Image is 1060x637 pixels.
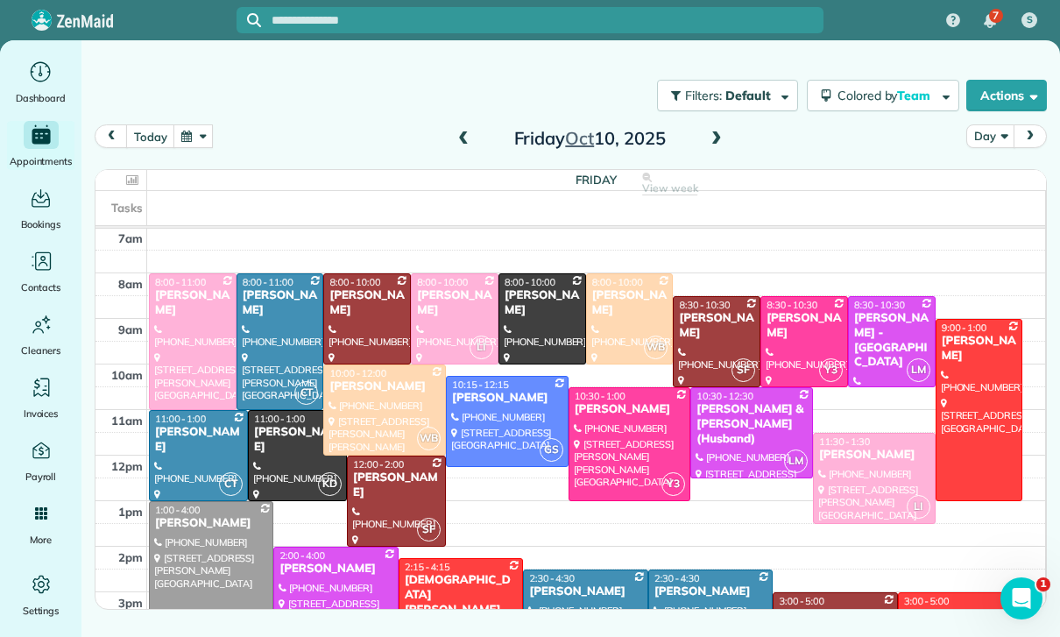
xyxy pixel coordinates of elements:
div: [PERSON_NAME] [451,391,563,406]
span: Payroll [25,468,57,485]
button: Day [966,124,1014,148]
span: Oct [565,127,594,149]
span: 8:00 - 10:00 [505,276,555,288]
span: 11:00 - 1:00 [254,413,305,425]
span: Colored by [837,88,936,103]
div: [PERSON_NAME] [416,288,493,318]
span: 7 [993,9,999,23]
span: View week [642,181,698,195]
span: Settings [23,602,60,619]
div: [PERSON_NAME] [941,334,1018,364]
span: LM [784,449,808,473]
span: 1 [1036,577,1050,591]
span: 8:00 - 10:00 [329,276,380,288]
a: Settings [7,570,74,619]
span: 2:00 - 4:00 [279,549,325,562]
span: 2:30 - 4:30 [529,572,575,584]
span: 1pm [118,505,143,519]
span: WB [644,336,668,359]
span: 2:30 - 4:30 [654,572,700,584]
span: Team [897,88,933,103]
span: Bookings [21,216,61,233]
iframe: Intercom live chat [1000,577,1042,619]
a: Bookings [7,184,74,233]
span: LI [470,336,493,359]
span: 12:00 - 2:00 [353,458,404,471]
div: 7 unread notifications [972,2,1008,40]
span: 8:30 - 10:30 [854,299,905,311]
span: Y3 [661,472,685,496]
a: Invoices [7,373,74,422]
button: Colored byTeam [807,80,959,111]
span: 8:00 - 11:00 [243,276,293,288]
a: Cleaners [7,310,74,359]
div: [PERSON_NAME] [766,311,843,341]
div: [PERSON_NAME] [329,288,406,318]
span: 10:00 - 12:00 [329,367,386,379]
span: 2:15 - 4:15 [405,561,450,573]
span: WB [417,427,441,450]
button: Filters: Default [657,80,798,111]
span: 8:30 - 10:30 [679,299,730,311]
div: [PERSON_NAME] [778,607,893,622]
span: 3pm [118,596,143,610]
div: [PERSON_NAME] [654,584,768,599]
span: 2pm [118,550,143,564]
div: [PERSON_NAME] [329,379,441,394]
span: SF [731,358,755,382]
span: Y3 [819,358,843,382]
div: [PERSON_NAME] & [PERSON_NAME] (Husband) [696,402,808,447]
div: [PERSON_NAME] [574,402,686,417]
span: KD [318,472,342,496]
div: [PERSON_NAME] [528,584,643,599]
span: 3:00 - 5:00 [779,595,824,607]
div: [PERSON_NAME] - [GEOGRAPHIC_DATA] [853,311,930,371]
span: More [30,531,52,549]
div: [PERSON_NAME] [903,607,1017,622]
div: [PERSON_NAME] [279,562,393,577]
span: Appointments [10,152,73,170]
span: CT [219,472,243,496]
span: 8:30 - 10:30 [767,299,817,311]
span: 1:00 - 4:00 [155,504,201,516]
div: [PERSON_NAME] [253,425,342,455]
span: Default [725,88,772,103]
div: [DEMOGRAPHIC_DATA][PERSON_NAME] [404,573,519,618]
span: 8am [118,277,143,291]
button: prev [95,124,128,148]
div: [PERSON_NAME] [154,425,243,455]
span: 10:30 - 12:30 [696,390,753,402]
div: [PERSON_NAME] [591,288,668,318]
div: [PERSON_NAME] [154,288,231,318]
span: 8:00 - 10:00 [592,276,643,288]
span: CT [294,381,318,405]
button: today [126,124,174,148]
button: next [1014,124,1047,148]
button: Focus search [237,13,261,27]
a: Filters: Default [648,80,798,111]
span: Cleaners [21,342,60,359]
h2: Friday 10, 2025 [480,129,699,148]
span: GS [540,438,563,462]
span: 9am [118,322,143,336]
span: 8:00 - 11:00 [155,276,206,288]
div: [PERSON_NAME] [818,448,930,463]
span: LI [907,495,930,519]
div: [PERSON_NAME] [242,288,319,318]
span: LM [907,358,930,382]
span: S [1027,13,1033,27]
span: 11:30 - 1:30 [819,435,870,448]
span: SF [417,518,441,541]
span: Contacts [21,279,60,296]
a: Dashboard [7,58,74,107]
span: 10:30 - 1:00 [575,390,625,402]
span: 11:00 - 1:00 [155,413,206,425]
a: Appointments [7,121,74,170]
button: Actions [966,80,1047,111]
span: Tasks [111,201,143,215]
span: Filters: [685,88,722,103]
div: [PERSON_NAME] [678,311,755,341]
span: 10:15 - 12:15 [452,379,509,391]
span: 8:00 - 10:00 [417,276,468,288]
span: Friday [576,173,617,187]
